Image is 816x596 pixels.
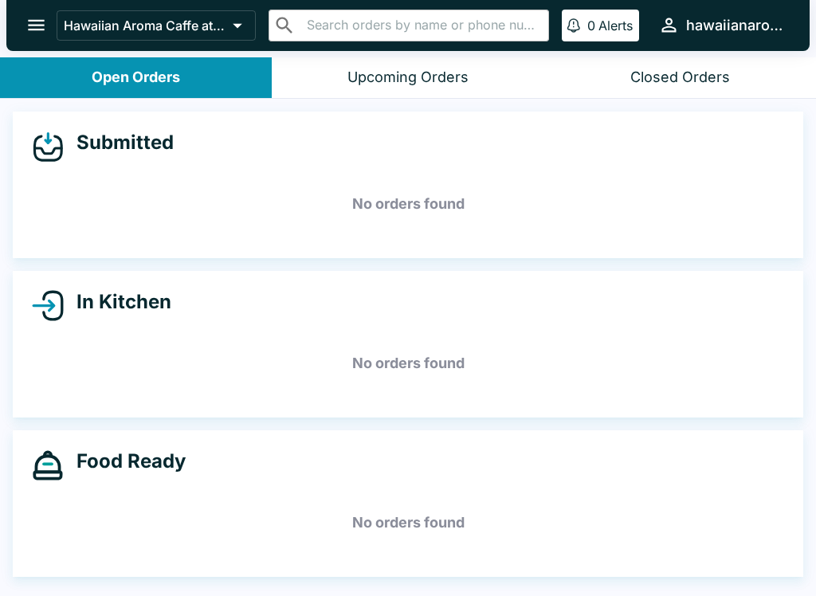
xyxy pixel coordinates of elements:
[32,335,784,392] h5: No orders found
[64,290,171,314] h4: In Kitchen
[598,18,633,33] p: Alerts
[64,449,186,473] h4: Food Ready
[587,18,595,33] p: 0
[16,5,57,45] button: open drawer
[32,494,784,551] h5: No orders found
[92,69,180,87] div: Open Orders
[32,175,784,233] h5: No orders found
[686,16,784,35] div: hawaiianaromacaffewalls
[64,131,174,155] h4: Submitted
[652,8,790,42] button: hawaiianaromacaffewalls
[302,14,542,37] input: Search orders by name or phone number
[630,69,730,87] div: Closed Orders
[57,10,256,41] button: Hawaiian Aroma Caffe at [GEOGRAPHIC_DATA]
[64,18,226,33] p: Hawaiian Aroma Caffe at [GEOGRAPHIC_DATA]
[347,69,469,87] div: Upcoming Orders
